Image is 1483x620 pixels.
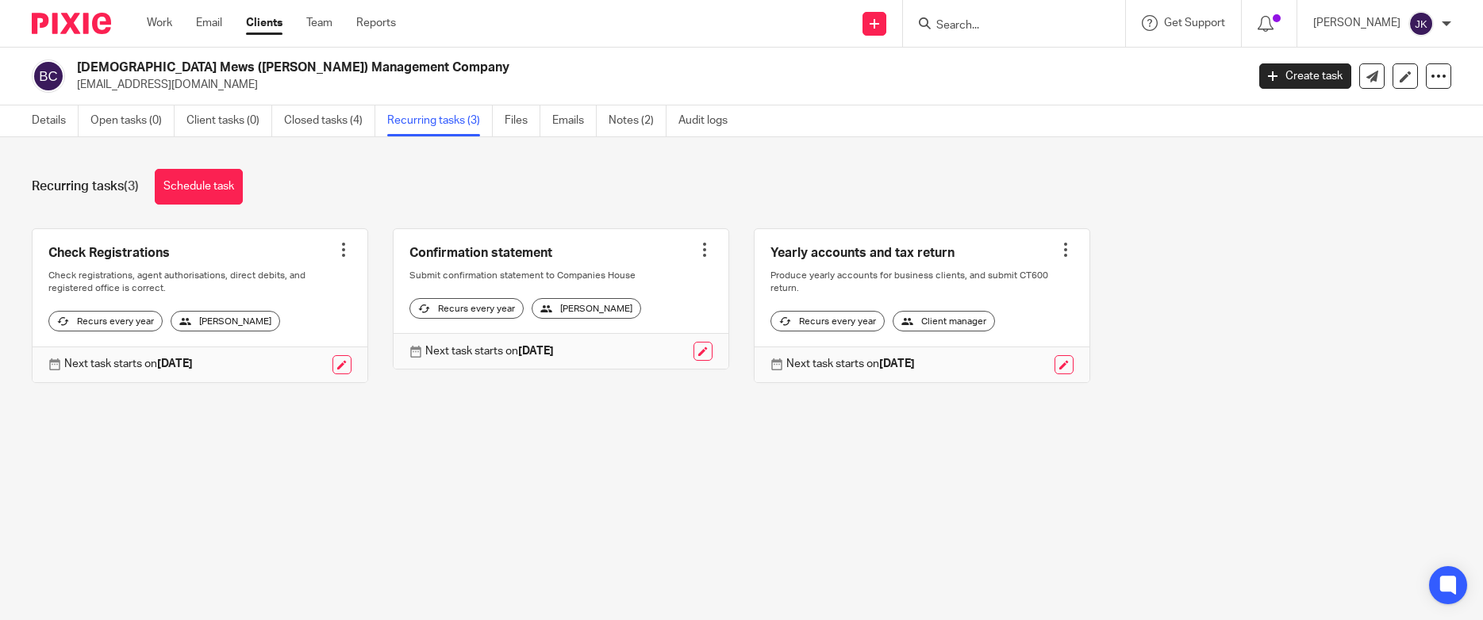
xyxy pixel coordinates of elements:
[1408,11,1434,36] img: svg%3E
[786,356,915,372] p: Next task starts on
[678,105,740,136] a: Audit logs
[77,77,1235,93] p: [EMAIL_ADDRESS][DOMAIN_NAME]
[1313,15,1400,31] p: [PERSON_NAME]
[409,298,524,319] div: Recurs every year
[157,358,193,369] strong: [DATE]
[77,59,1004,76] h2: [DEMOGRAPHIC_DATA] Mews ([PERSON_NAME]) Management Company
[284,105,375,136] a: Closed tasks (4)
[387,105,493,136] a: Recurring tasks (3)
[32,13,111,34] img: Pixie
[64,356,193,372] p: Next task starts on
[186,105,272,136] a: Client tasks (0)
[1164,17,1225,29] span: Get Support
[879,358,915,369] strong: [DATE]
[609,105,667,136] a: Notes (2)
[196,15,222,31] a: Email
[425,343,554,359] p: Next task starts on
[532,298,641,319] div: [PERSON_NAME]
[518,346,554,357] strong: [DATE]
[147,15,172,31] a: Work
[48,311,163,331] div: Recurs every year
[770,311,885,331] div: Recurs every year
[306,15,332,31] a: Team
[171,311,280,331] div: [PERSON_NAME]
[32,59,65,93] img: svg%3E
[90,105,175,136] a: Open tasks (0)
[935,19,1078,33] input: Search
[552,105,597,136] a: Emails
[124,180,139,193] span: (3)
[356,15,396,31] a: Reports
[32,178,139,195] h1: Recurring tasks
[1259,63,1351,89] a: Create task
[246,15,282,31] a: Clients
[893,311,995,331] div: Client manager
[155,169,243,205] a: Schedule task
[505,105,540,136] a: Files
[32,105,79,136] a: Details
